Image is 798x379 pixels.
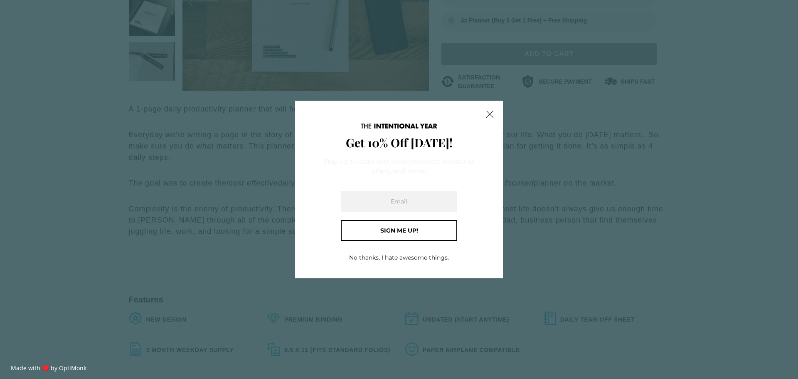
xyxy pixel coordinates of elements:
[380,227,418,234] span: Sign me up!
[349,254,449,261] u: No thanks, I hate awesome things.
[361,124,437,129] img: tiy_horizontal_bl_1592171093603.png
[323,158,475,175] span: Stay up to date with new products, awesome offers, and more!
[485,108,494,120] span: X
[346,135,453,150] span: Get 10% Off [DATE]!
[11,364,86,372] a: Made with ♥️ by OptiMonk
[341,191,457,212] input: Email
